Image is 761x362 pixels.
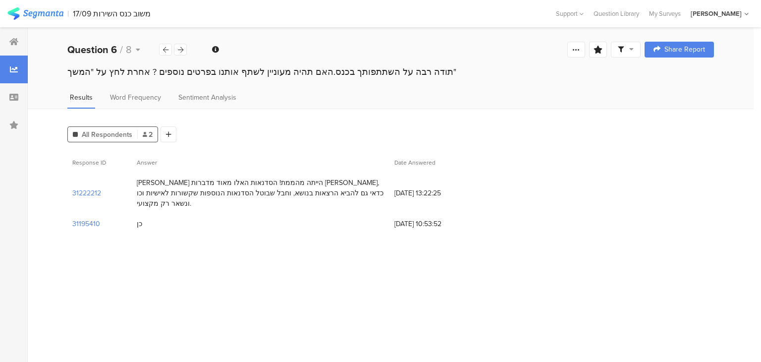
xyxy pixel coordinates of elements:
div: [PERSON_NAME] הייתה מהממת! הסדנאות האלו מאוד מדברות [PERSON_NAME], כדאי גם להביא הרצאות בנושא, וח... [137,178,384,209]
span: Answer [137,158,157,167]
span: All Respondents [82,129,132,140]
span: Word Frequency [110,92,161,103]
span: Date Answered [394,158,435,167]
a: Question Library [589,9,644,18]
img: segmanta logo [7,7,63,20]
span: Sentiment Analysis [178,92,236,103]
a: My Surveys [644,9,686,18]
div: Support [556,6,584,21]
div: | [67,8,69,19]
span: [DATE] 13:22:25 [394,188,474,198]
section: 31222212 [72,188,101,198]
span: Share Report [664,46,705,53]
span: 2 [143,129,153,140]
section: 31195410 [72,219,100,229]
span: Results [70,92,93,103]
div: כן [137,219,142,229]
div: תודה רבה על השתתפותך בכנס.האם תהיה מעוניין לשתף אותנו בפרטים נוספים ? אחרת לחץ על "המשך" [67,65,714,78]
div: [PERSON_NAME] [691,9,742,18]
span: / [120,42,123,57]
span: [DATE] 10:53:52 [394,219,474,229]
span: Response ID [72,158,106,167]
span: 8 [126,42,132,57]
b: Question 6 [67,42,117,57]
div: משוב כנס השירות 17/09 [73,9,151,18]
